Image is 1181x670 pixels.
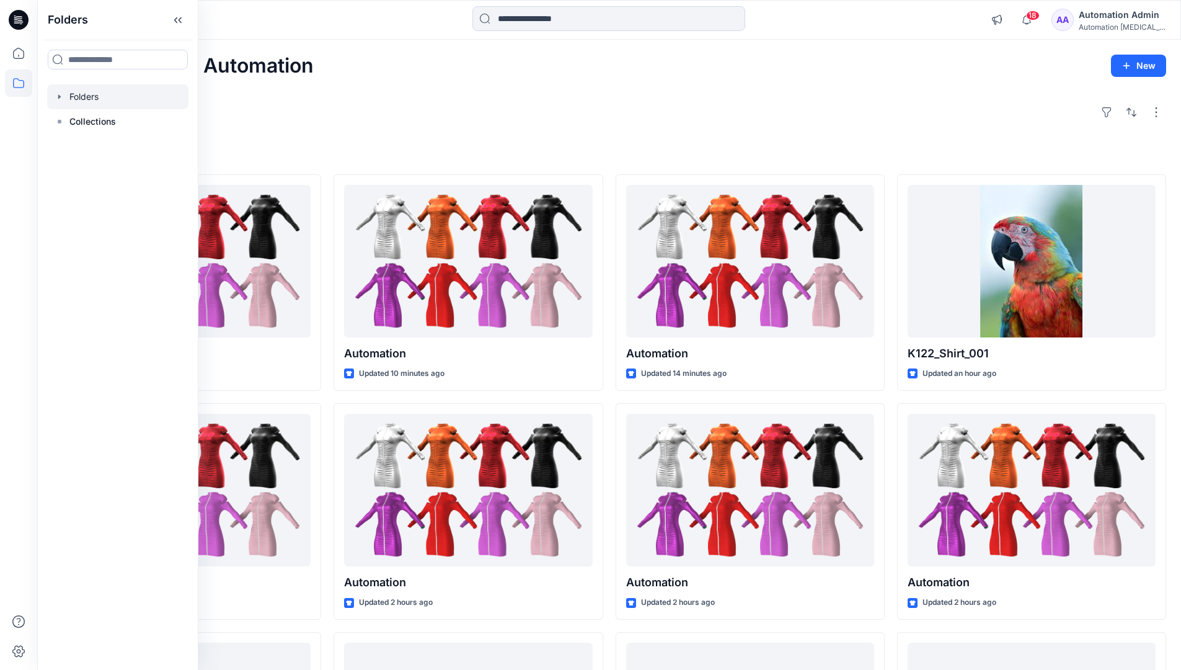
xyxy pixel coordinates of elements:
p: Collections [69,114,116,129]
a: Automation [908,414,1156,567]
p: Automation [626,345,874,362]
p: Updated 2 hours ago [641,596,715,609]
p: Updated 2 hours ago [922,596,996,609]
div: AA [1051,9,1074,31]
p: Automation [344,574,592,591]
p: Automation [626,574,874,591]
a: K122_Shirt_001 [908,185,1156,338]
p: Updated 2 hours ago [359,596,433,609]
p: K122_Shirt_001 [908,345,1156,362]
p: Automation [908,574,1156,591]
div: Automation [MEDICAL_DATA]... [1079,22,1166,32]
span: 18 [1026,11,1040,20]
p: Automation [344,345,592,362]
p: Updated 14 minutes ago [641,367,727,380]
p: Updated 10 minutes ago [359,367,445,380]
a: Automation [344,414,592,567]
a: Automation [626,414,874,567]
h4: Styles [52,147,1166,162]
button: New [1111,55,1166,77]
div: Automation Admin [1079,7,1166,22]
p: Updated an hour ago [922,367,996,380]
a: Automation [626,185,874,338]
a: Automation [344,185,592,338]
